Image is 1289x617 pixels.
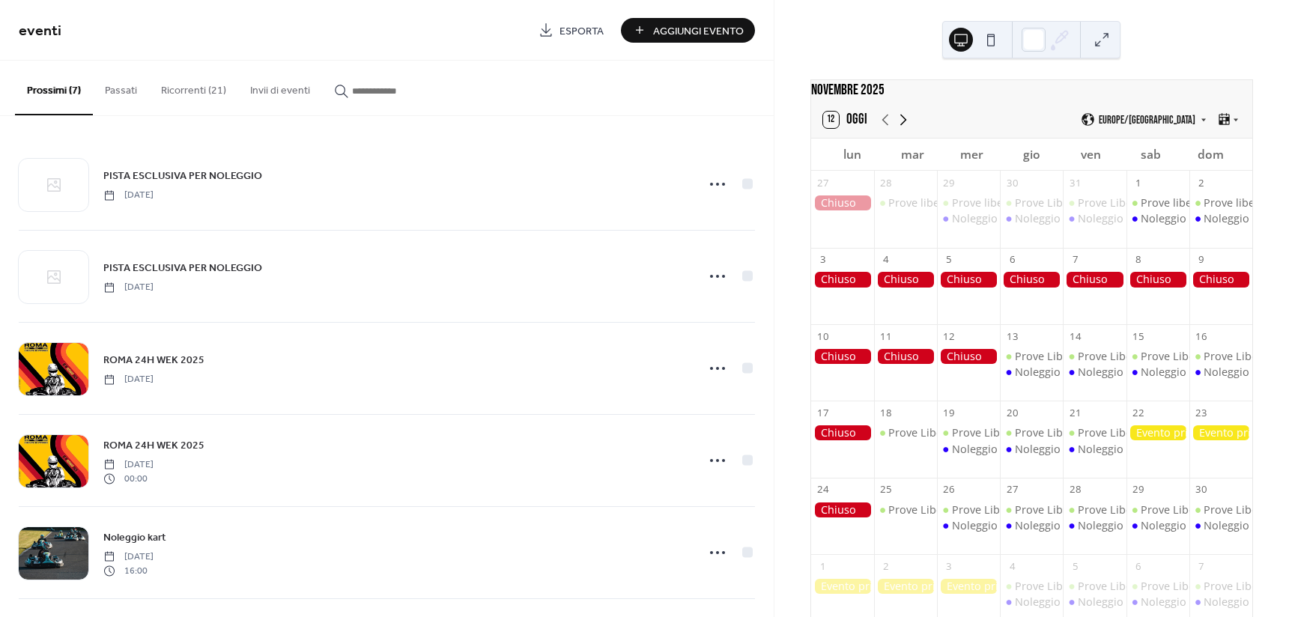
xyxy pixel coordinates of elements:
[1000,579,1063,594] div: Prove Libere
[1132,176,1145,189] div: 1
[816,407,830,420] div: 17
[942,483,956,496] div: 26
[1189,211,1252,226] div: Noleggio kart
[879,176,893,189] div: 28
[952,502,1016,517] div: Prove Libere
[1078,442,1147,457] div: Noleggio kart
[879,407,893,420] div: 18
[1078,211,1147,226] div: Noleggio kart
[1000,502,1063,517] div: Prove Libere
[874,272,937,287] div: Chiuso
[1204,195,1265,210] div: Prove libere
[1005,176,1019,189] div: 30
[1015,595,1084,610] div: Noleggio kart
[1180,139,1240,171] div: dom
[1126,349,1189,364] div: Prove Libere
[1126,502,1189,517] div: Prove Libere
[942,559,956,573] div: 3
[1195,559,1208,573] div: 7
[238,61,322,114] button: Invii di eventi
[1069,483,1082,496] div: 28
[1126,272,1189,287] div: Chiuso
[1126,595,1189,610] div: Noleggio kart
[1141,349,1205,364] div: Prove Libere
[103,530,166,546] span: Noleggio kart
[952,211,1021,226] div: Noleggio kart
[879,253,893,267] div: 4
[1069,329,1082,343] div: 14
[1063,518,1126,533] div: Noleggio kart
[888,425,953,440] div: Prove Libere
[1000,272,1063,287] div: Chiuso
[1078,349,1142,364] div: Prove Libere
[874,195,937,210] div: Prove libere
[888,195,950,210] div: Prove libere
[874,502,937,517] div: Prove Libere
[1195,253,1208,267] div: 9
[1000,425,1063,440] div: Prove Libere
[103,550,154,564] span: [DATE]
[874,425,937,440] div: Prove Libere
[1000,442,1063,457] div: Noleggio kart
[882,139,942,171] div: mar
[952,195,1013,210] div: Prove libere
[1078,195,1142,210] div: Prove Libere
[103,529,166,546] a: Noleggio kart
[1132,253,1145,267] div: 8
[818,108,873,132] button: 12Oggi
[1141,211,1210,226] div: Noleggio kart
[811,349,874,364] div: Chiuso
[1061,139,1121,171] div: ven
[1000,518,1063,533] div: Noleggio kart
[1063,502,1126,517] div: Prove Libere
[1015,518,1084,533] div: Noleggio kart
[1189,425,1252,440] div: Evento privato
[1204,502,1268,517] div: Prove Libere
[103,259,262,276] a: PISTA ESCLUSIVA PER NOLEGGIO
[1000,595,1063,610] div: Noleggio kart
[1063,272,1126,287] div: Chiuso
[103,281,154,294] span: [DATE]
[621,18,755,43] a: Aggiungi Evento
[1000,349,1063,364] div: Prove Libere
[811,272,874,287] div: Chiuso
[1132,329,1145,343] div: 15
[1204,211,1273,226] div: Noleggio kart
[937,518,1000,533] div: Noleggio kart
[1141,195,1202,210] div: Prove libere
[811,80,1252,102] div: novembre 2025
[1078,502,1142,517] div: Prove Libere
[874,349,937,364] div: Chiuso
[1005,253,1019,267] div: 6
[942,139,1002,171] div: mer
[103,168,262,184] span: PISTA ESCLUSIVA PER NOLEGGIO
[1015,425,1079,440] div: Prove Libere
[937,579,1000,594] div: Evento privato
[1189,349,1252,364] div: Prove Libere
[952,425,1016,440] div: Prove Libere
[19,16,61,46] span: eventi
[952,442,1021,457] div: Noleggio kart
[1015,579,1079,594] div: Prove Libere
[1141,502,1205,517] div: Prove Libere
[823,139,883,171] div: lun
[1069,176,1082,189] div: 31
[1126,518,1189,533] div: Noleggio kart
[1005,483,1019,496] div: 27
[1069,559,1082,573] div: 5
[1141,579,1205,594] div: Prove Libere
[1063,211,1126,226] div: Noleggio kart
[1195,483,1208,496] div: 30
[1189,272,1252,287] div: Chiuso
[1141,365,1210,380] div: Noleggio kart
[937,502,1000,517] div: Prove Libere
[1121,139,1181,171] div: sab
[1132,407,1145,420] div: 22
[811,502,874,517] div: Chiuso
[103,373,154,386] span: [DATE]
[103,351,204,368] a: ROMA 24H WEK 2025
[1063,595,1126,610] div: Noleggio kart
[1099,115,1195,125] span: Europe/[GEOGRAPHIC_DATA]
[816,329,830,343] div: 10
[93,61,149,114] button: Passati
